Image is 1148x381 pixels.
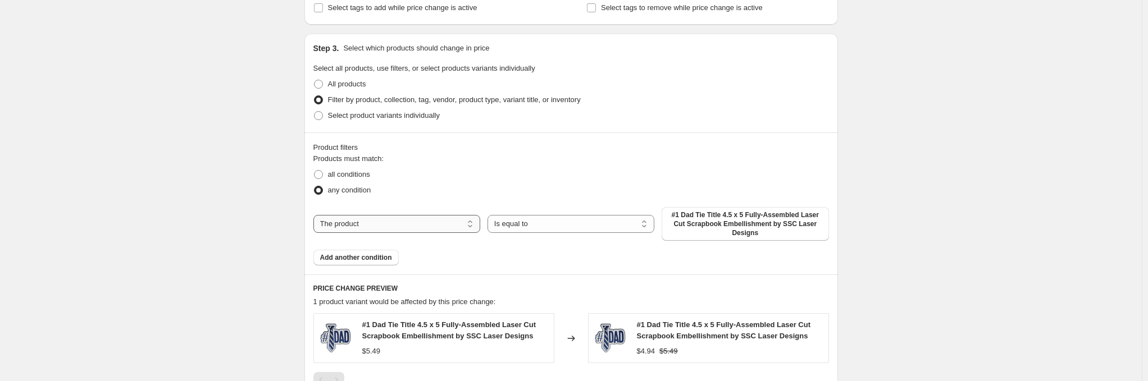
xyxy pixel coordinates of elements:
[313,142,829,153] div: Product filters
[594,322,628,355] img: 1_Dad__32125_80x.jpg
[668,210,822,237] span: #1 Dad Tie Title 4.5 x 5 Fully-Assembled Laser Cut Scrapbook Embellishment by SSC Laser Designs
[313,43,339,54] h2: Step 3.
[659,346,678,357] strike: $5.49
[313,297,496,306] span: 1 product variant would be affected by this price change:
[328,3,477,12] span: Select tags to add while price change is active
[362,320,536,340] span: #1 Dad Tie Title 4.5 x 5 Fully-Assembled Laser Cut Scrapbook Embellishment by SSC Laser Designs
[362,346,381,357] div: $5.49
[313,284,829,293] h6: PRICE CHANGE PREVIEW
[313,154,384,163] span: Products must match:
[328,111,440,120] span: Select product variants individually
[313,250,399,265] button: Add another condition
[601,3,763,12] span: Select tags to remove while price change is active
[328,95,581,104] span: Filter by product, collection, tag, vendor, product type, variant title, or inventory
[662,207,828,241] button: #1 Dad Tie Title 4.5 x 5 Fully-Assembled Laser Cut Scrapbook Embellishment by SSC Laser Designs
[328,170,370,178] span: all conditions
[320,322,353,355] img: 1_Dad__32125_80x.jpg
[313,64,535,72] span: Select all products, use filters, or select products variants individually
[328,80,366,88] span: All products
[328,186,371,194] span: any condition
[343,43,489,54] p: Select which products should change in price
[637,346,655,357] div: $4.94
[320,253,392,262] span: Add another condition
[637,320,810,340] span: #1 Dad Tie Title 4.5 x 5 Fully-Assembled Laser Cut Scrapbook Embellishment by SSC Laser Designs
